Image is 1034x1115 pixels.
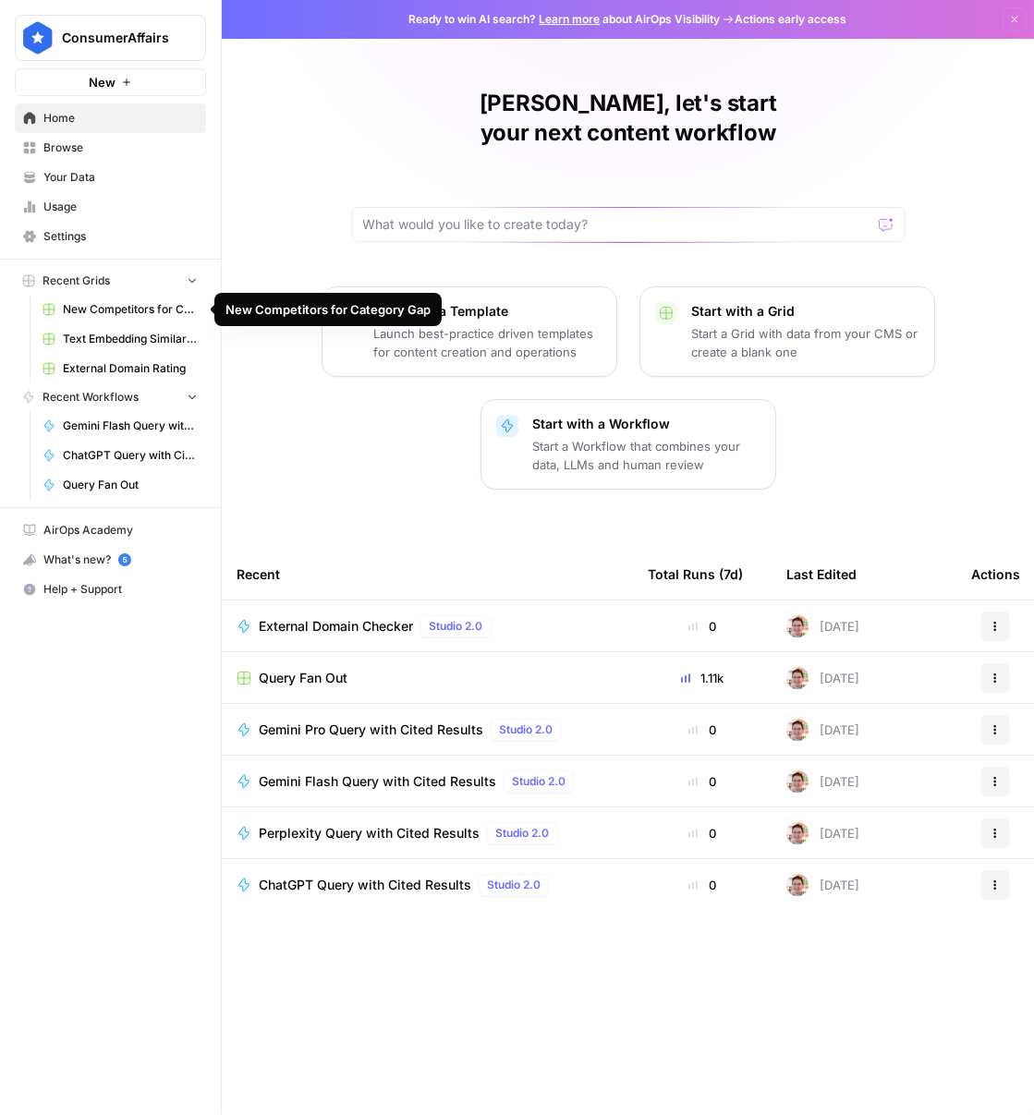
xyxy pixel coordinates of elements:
[786,770,809,793] img: cligphsu63qclrxpa2fa18wddixk
[259,772,496,791] span: Gemini Flash Query with Cited Results
[15,15,206,61] button: Workspace: ConsumerAffairs
[34,295,206,324] a: New Competitors for Category Gap
[533,415,760,433] p: Start with a Workflow
[351,89,906,148] h1: [PERSON_NAME], let's start your next content workflow
[15,192,206,222] a: Usage
[15,545,206,575] button: What's new? 5
[43,139,198,156] span: Browse
[736,11,847,28] span: Actions early access
[259,876,471,894] span: ChatGPT Query with Cited Results
[786,615,859,637] div: [DATE]
[540,12,601,26] a: Learn more
[786,667,859,689] div: [DATE]
[786,874,809,896] img: cligphsu63qclrxpa2fa18wddixk
[786,549,857,600] div: Last Edited
[786,822,859,844] div: [DATE]
[648,824,757,842] div: 0
[692,324,919,361] p: Start a Grid with data from your CMS or create a blank one
[34,470,206,500] a: Query Fan Out
[43,199,198,215] span: Usage
[374,302,602,321] p: Start with a Template
[648,876,757,894] div: 0
[237,719,618,741] a: Gemini Pro Query with Cited ResultsStudio 2.0
[34,354,206,383] a: External Domain Rating
[15,163,206,192] a: Your Data
[237,669,618,687] a: Query Fan Out
[429,618,482,635] span: Studio 2.0
[63,331,198,347] span: Text Embedding Similarity
[15,68,206,96] button: New
[118,553,131,566] a: 5
[15,267,206,295] button: Recent Grids
[237,822,618,844] a: Perplexity Query with Cited ResultsStudio 2.0
[43,228,198,245] span: Settings
[786,615,809,637] img: cligphsu63qclrxpa2fa18wddixk
[237,874,618,896] a: ChatGPT Query with Cited ResultsStudio 2.0
[786,719,859,741] div: [DATE]
[122,555,127,564] text: 5
[499,721,553,738] span: Studio 2.0
[63,447,198,464] span: ChatGPT Query with Cited Results
[259,721,483,739] span: Gemini Pro Query with Cited Results
[16,546,205,574] div: What's new?
[34,324,206,354] a: Text Embedding Similarity
[34,411,206,441] a: Gemini Flash Query with Cited Results
[43,581,198,598] span: Help + Support
[786,770,859,793] div: [DATE]
[648,617,757,636] div: 0
[786,667,809,689] img: cligphsu63qclrxpa2fa18wddixk
[63,418,198,434] span: Gemini Flash Query with Cited Results
[648,669,757,687] div: 1.11k
[487,877,541,893] span: Studio 2.0
[15,222,206,251] a: Settings
[43,522,198,539] span: AirOps Academy
[648,721,757,739] div: 0
[971,549,1020,600] div: Actions
[15,575,206,604] button: Help + Support
[786,874,859,896] div: [DATE]
[648,549,743,600] div: Total Runs (7d)
[481,399,776,490] button: Start with a WorkflowStart a Workflow that combines your data, LLMs and human review
[63,477,198,493] span: Query Fan Out
[89,73,116,91] span: New
[15,515,206,545] a: AirOps Academy
[43,169,198,186] span: Your Data
[15,383,206,411] button: Recent Workflows
[259,824,480,842] span: Perplexity Query with Cited Results
[322,286,617,377] button: Start with a TemplateLaunch best-practice driven templates for content creation and operations
[639,286,935,377] button: Start with a GridStart a Grid with data from your CMS or create a blank one
[63,360,198,377] span: External Domain Rating
[786,719,809,741] img: cligphsu63qclrxpa2fa18wddixk
[374,324,602,361] p: Launch best-practice driven templates for content creation and operations
[363,215,871,234] input: What would you like to create today?
[21,21,55,55] img: ConsumerAffairs Logo
[237,615,618,637] a: External Domain CheckerStudio 2.0
[512,773,566,790] span: Studio 2.0
[62,29,174,47] span: ConsumerAffairs
[259,617,413,636] span: External Domain Checker
[786,822,809,844] img: cligphsu63qclrxpa2fa18wddixk
[237,770,618,793] a: Gemini Flash Query with Cited ResultsStudio 2.0
[34,441,206,470] a: ChatGPT Query with Cited Results
[63,301,198,318] span: New Competitors for Category Gap
[495,825,549,842] span: Studio 2.0
[533,437,760,474] p: Start a Workflow that combines your data, LLMs and human review
[259,669,347,687] span: Query Fan Out
[43,389,139,406] span: Recent Workflows
[15,133,206,163] a: Browse
[692,302,919,321] p: Start with a Grid
[43,273,110,289] span: Recent Grids
[648,772,757,791] div: 0
[237,549,618,600] div: Recent
[225,300,431,319] div: New Competitors for Category Gap
[15,103,206,133] a: Home
[43,110,198,127] span: Home
[409,11,721,28] span: Ready to win AI search? about AirOps Visibility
